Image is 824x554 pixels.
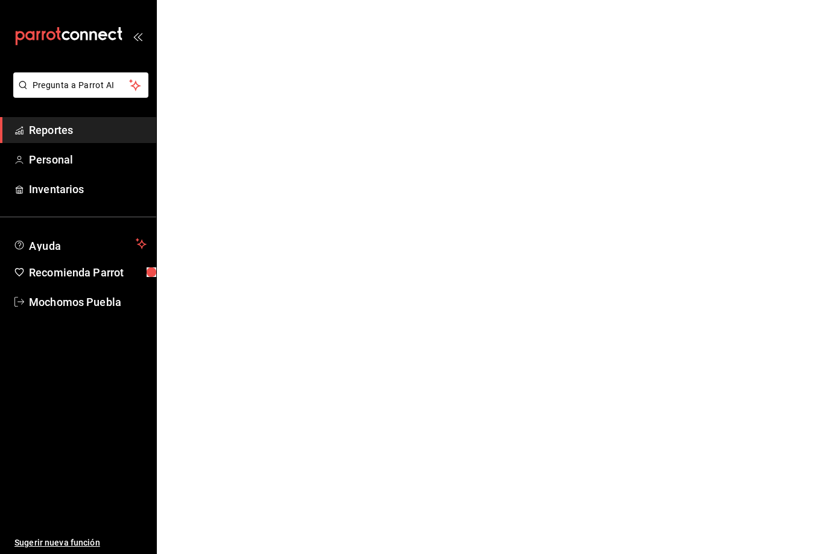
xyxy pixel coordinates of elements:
button: open_drawer_menu [133,31,142,41]
button: Pregunta a Parrot AI [13,72,148,98]
span: Ayuda [29,237,131,251]
span: Mochomos Puebla [29,294,147,310]
span: Pregunta a Parrot AI [33,79,130,92]
span: Recomienda Parrot [29,264,147,281]
span: Reportes [29,122,147,138]
span: Sugerir nueva función [14,536,147,549]
span: Inventarios [29,181,147,197]
a: Pregunta a Parrot AI [8,88,148,100]
span: Personal [29,151,147,168]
